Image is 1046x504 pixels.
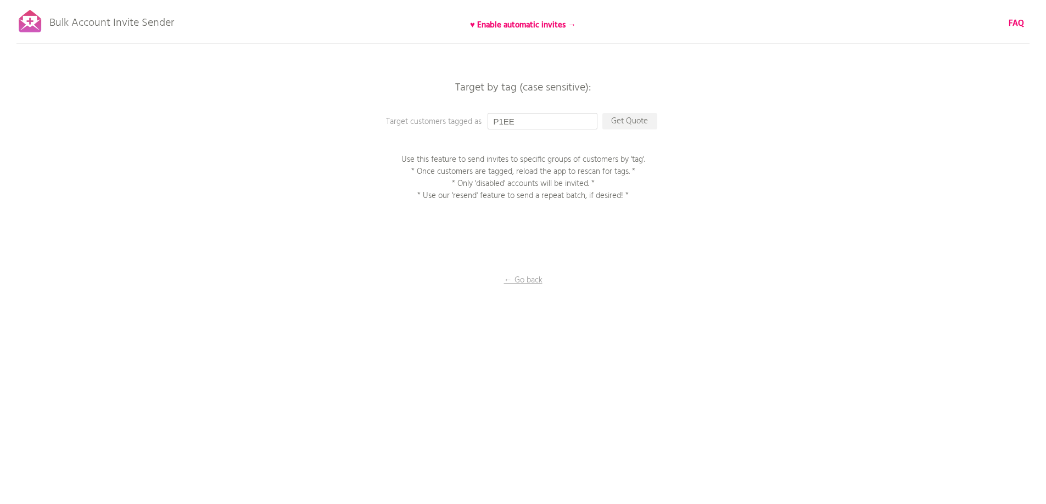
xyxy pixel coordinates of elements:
p: Target customers tagged as [386,116,606,128]
p: Get Quote [602,113,657,129]
input: Enter a tag... [488,113,597,129]
a: FAQ [1009,18,1024,30]
p: Use this feature to send invites to specific groups of customers by 'tag'. * Once customers are t... [386,154,661,202]
b: ♥ Enable automatic invites → [470,19,576,32]
p: Target by tag (case sensitive): [359,82,688,93]
p: ← Go back [468,274,578,286]
b: FAQ [1009,17,1024,30]
p: Bulk Account Invite Sender [49,7,174,34]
